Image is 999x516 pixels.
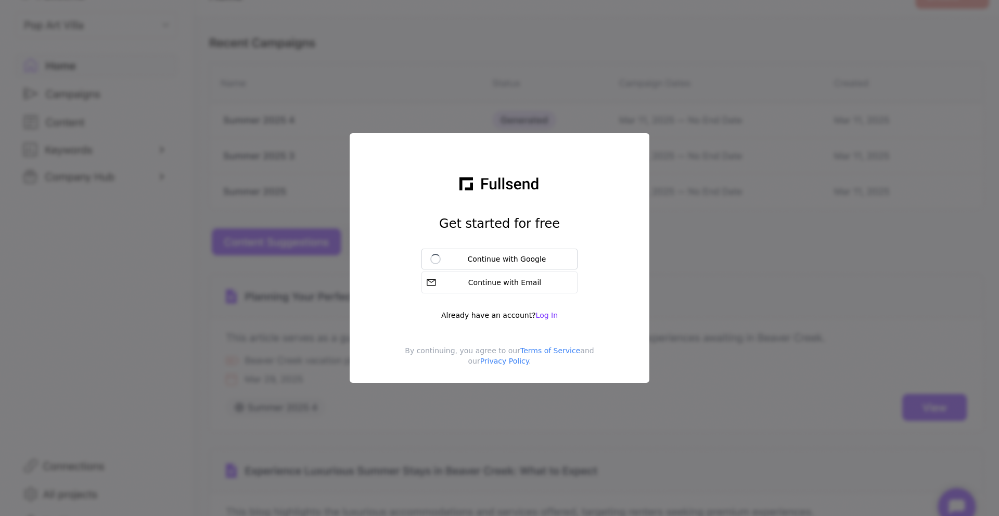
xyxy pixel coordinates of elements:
[421,272,578,293] button: Continue with Email
[445,254,569,264] div: Continue with Google
[480,357,529,365] a: Privacy Policy
[441,310,558,320] div: Already have an account?
[441,277,573,288] div: Continue with Email
[520,346,580,355] a: Terms of Service
[536,311,558,319] span: Log In
[358,345,641,375] div: By continuing, you agree to our and our .
[421,249,578,269] button: Continue with Google
[439,215,560,232] h1: Get started for free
